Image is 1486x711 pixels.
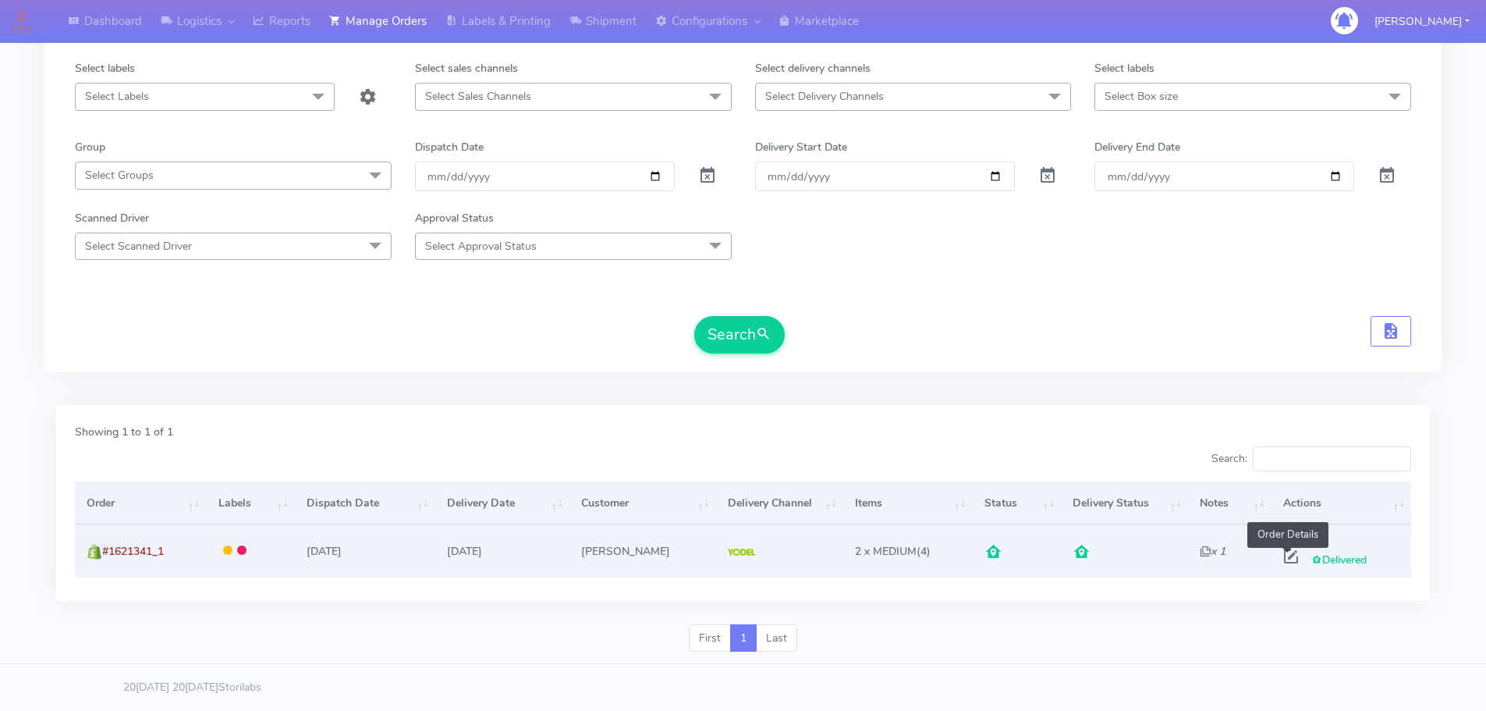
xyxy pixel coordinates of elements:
span: 2 x MEDIUM [855,544,917,559]
label: Approval Status [415,210,494,226]
button: Search [694,316,785,354]
span: (4) [855,544,931,559]
label: Scanned Driver [75,210,149,226]
label: Showing 1 to 1 of 1 [75,424,173,440]
img: shopify.png [87,544,102,560]
label: Select delivery channels [755,60,871,76]
span: Select Delivery Channels [765,89,884,104]
button: [PERSON_NAME] [1363,5,1481,37]
label: Group [75,139,105,155]
label: Select sales channels [415,60,518,76]
label: Search: [1211,446,1411,471]
span: Select Box size [1105,89,1178,104]
th: Status: activate to sort column ascending [973,482,1062,524]
th: Delivery Status: activate to sort column ascending [1061,482,1188,524]
th: Items: activate to sort column ascending [843,482,973,524]
span: Select Sales Channels [425,89,531,104]
th: Customer: activate to sort column ascending [569,482,716,524]
label: Delivery End Date [1094,139,1180,155]
input: Search: [1253,446,1411,471]
i: x 1 [1200,544,1225,559]
td: [PERSON_NAME] [569,524,716,577]
span: Select Labels [85,89,149,104]
label: Select labels [1094,60,1154,76]
td: [DATE] [295,524,435,577]
td: [DATE] [435,524,569,577]
th: Labels: activate to sort column ascending [206,482,295,524]
label: Delivery Start Date [755,139,847,155]
th: Actions: activate to sort column ascending [1271,482,1411,524]
span: Select Scanned Driver [85,239,192,254]
th: Notes: activate to sort column ascending [1188,482,1271,524]
label: Select labels [75,60,135,76]
label: Dispatch Date [415,139,484,155]
th: Delivery Date: activate to sort column ascending [435,482,569,524]
th: Order: activate to sort column ascending [75,482,206,524]
span: Select Approval Status [425,239,537,254]
img: Yodel [728,549,755,556]
span: Select Groups [85,168,154,183]
a: 1 [730,624,757,652]
span: #1621341_1 [102,544,164,559]
span: Delivered [1311,553,1367,567]
th: Delivery Channel: activate to sort column ascending [716,482,843,524]
th: Dispatch Date: activate to sort column ascending [295,482,435,524]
